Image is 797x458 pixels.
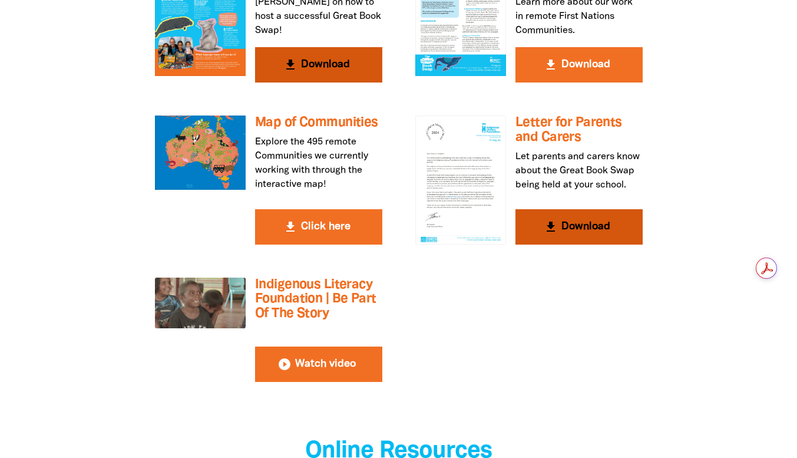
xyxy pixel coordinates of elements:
button: get_app Click here [255,209,382,245]
i: get_app [283,58,297,72]
button: get_app Download [255,47,382,83]
img: Letter for Parents and Carers [415,116,506,244]
i: get_app [283,220,297,234]
h3: Indigenous Literacy Foundation | Be Part Of The Story [255,278,382,321]
button: get_app Download [515,209,643,245]
i: play_circle_filled [277,357,292,371]
img: Map of Communities [155,116,246,190]
h3: Map of Communities [255,116,382,130]
h3: Letter for Parents and Carers [515,116,643,144]
button: play_circle_filled Watch video [255,347,382,382]
i: get_app [544,220,558,234]
i: get_app [544,58,558,72]
button: get_app Download [515,47,643,83]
